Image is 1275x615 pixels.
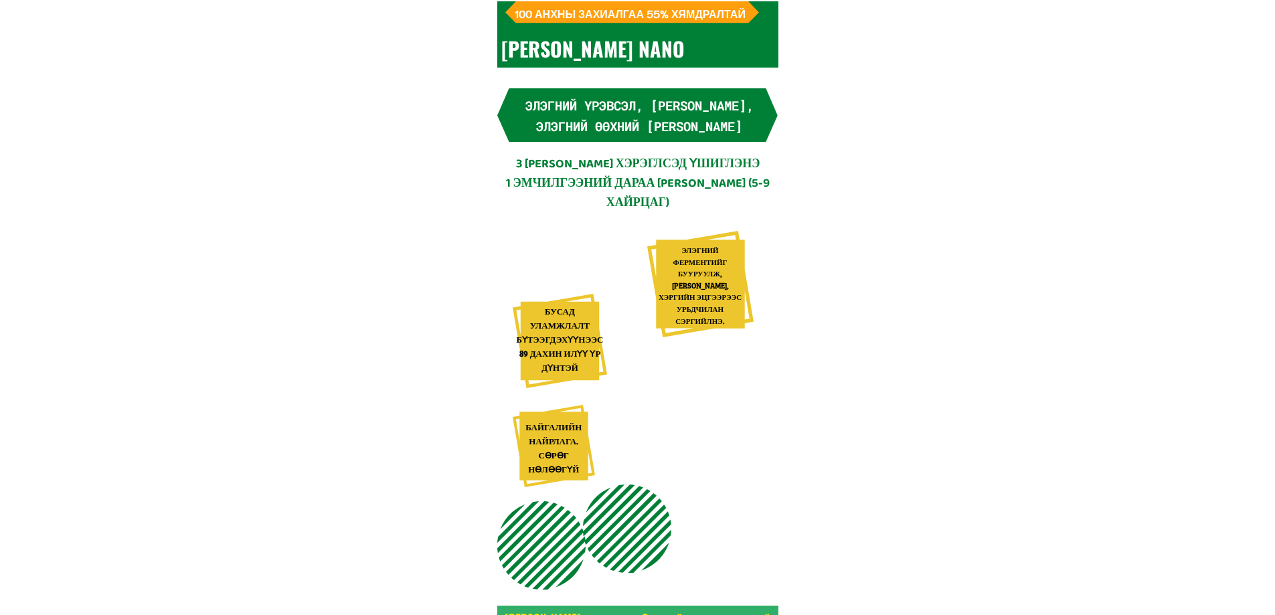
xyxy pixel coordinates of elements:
[501,33,694,65] h3: [PERSON_NAME] NANO
[657,246,744,328] div: ЭЛЭГНИЙ ФЕРМЕНТИЙГ БУУРУУЛЖ, [PERSON_NAME], ХЭРГИЙН ЭЦГЭЭРЭЭС УРЬДЧИЛАН СЭРГИЙЛНЭ.
[503,156,774,213] div: 3 [PERSON_NAME] ХЭРЭГЛСЭД ҮШИГЛЭНЭ 1 ЭМЧИЛГЭЭНИЙ ДАРАА [PERSON_NAME] (5-9 ХАЙРЦАГ)
[517,306,604,375] div: БУСАД УЛАМЖЛАЛТ БҮТЭЭГДЭХҮҮНЭЭС 89 ДАХИН ИЛҮҮ ҮР ДҮНТЭЙ
[516,422,592,477] div: БАЙГАЛИЙН НАЙРЛАГА. СӨРӨГ НӨЛӨӨГҮЙ
[503,96,776,137] h3: Элэгний үрэвсэл, [PERSON_NAME], элэгний өөхний [PERSON_NAME]
[515,6,746,20] span: 100 АНХНЫ ЗАХИАЛГАА 55% ХЯМДРАЛТАЙ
